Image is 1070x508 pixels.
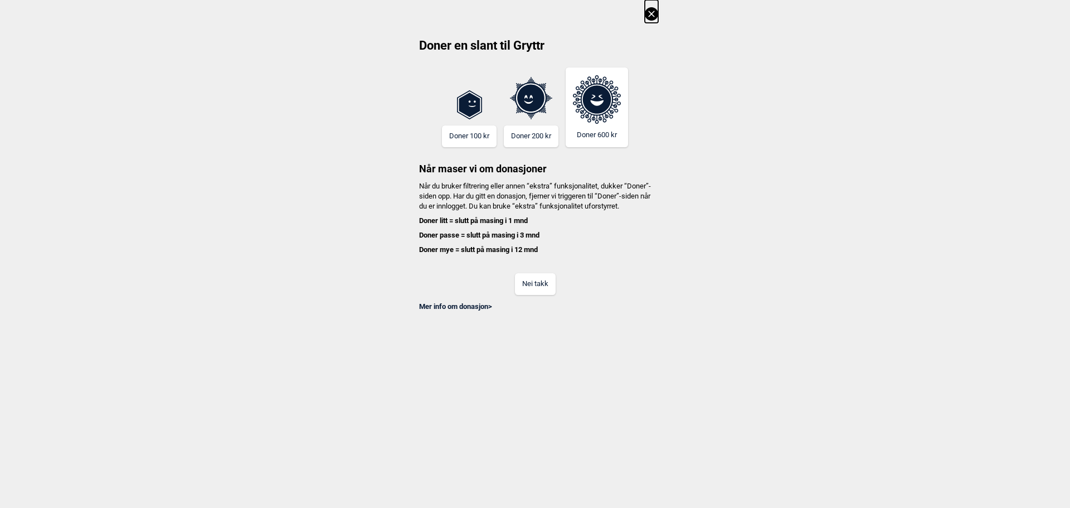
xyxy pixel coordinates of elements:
[515,273,556,295] button: Nei takk
[566,67,628,147] button: Doner 600 kr
[504,125,558,147] button: Doner 200 kr
[419,216,528,225] b: Doner litt = slutt på masing i 1 mnd
[419,302,492,311] a: Mer info om donasjon>
[419,245,538,254] b: Doner mye = slutt på masing i 12 mnd
[419,231,539,239] b: Doner passe = slutt på masing i 3 mnd
[442,125,497,147] button: Doner 100 kr
[412,37,658,62] h2: Doner en slant til Gryttr
[412,181,658,255] h4: Når du bruker filtrering eller annen “ekstra” funksjonalitet, dukker “Doner”-siden opp. Har du gi...
[412,147,658,176] h3: Når maser vi om donasjoner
